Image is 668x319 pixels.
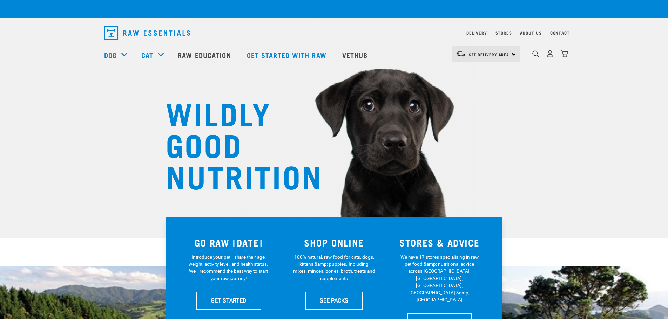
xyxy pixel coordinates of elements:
[532,50,539,57] img: home-icon-1@2x.png
[166,96,306,191] h1: WILDLY GOOD NUTRITION
[180,237,277,248] h3: GO RAW [DATE]
[398,254,481,304] p: We have 17 stores specialising in raw pet food &amp; nutritional advice across [GEOGRAPHIC_DATA],...
[456,51,465,57] img: van-moving.png
[141,50,153,60] a: Cat
[520,32,541,34] a: About Us
[495,32,512,34] a: Stores
[99,23,570,43] nav: dropdown navigation
[187,254,270,282] p: Introduce your pet—share their age, weight, activity level, and health status. We'll recommend th...
[196,292,261,309] a: GET STARTED
[104,26,190,40] img: Raw Essentials Logo
[335,41,377,69] a: Vethub
[293,254,375,282] p: 100% natural, raw food for cats, dogs, kittens &amp; puppies. Including mixes, minces, bones, bro...
[550,32,570,34] a: Contact
[285,237,383,248] h3: SHOP ONLINE
[561,50,568,57] img: home-icon@2x.png
[466,32,487,34] a: Delivery
[171,41,239,69] a: Raw Education
[546,50,554,57] img: user.png
[305,292,363,309] a: SEE PACKS
[391,237,488,248] h3: STORES & ADVICE
[104,50,117,60] a: Dog
[240,41,335,69] a: Get started with Raw
[469,53,510,56] span: Set Delivery Area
